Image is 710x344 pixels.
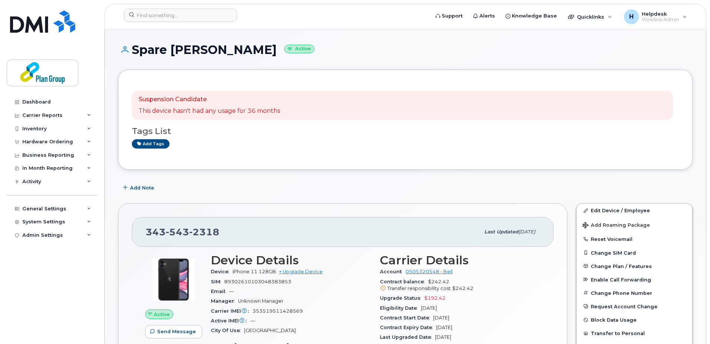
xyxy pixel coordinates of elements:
[211,269,232,274] span: Device
[154,311,170,318] span: Active
[132,139,169,149] a: Add tags
[211,279,224,284] span: SIM
[211,328,244,333] span: City Of Use
[380,305,421,311] span: Eligibility Date
[577,286,692,300] button: Change Phone Number
[211,318,250,324] span: Active IMEI
[577,313,692,327] button: Block Data Usage
[436,325,452,330] span: [DATE]
[244,328,296,333] span: [GEOGRAPHIC_DATA]
[577,259,692,273] button: Change Plan / Features
[151,257,196,302] img: iPhone_11.jpg
[591,263,652,269] span: Change Plan / Features
[229,289,234,294] span: —
[145,325,202,338] button: Send Message
[577,217,692,232] button: Add Roaming Package
[211,298,238,304] span: Manager
[380,269,406,274] span: Account
[146,226,219,238] span: 343
[380,279,540,292] span: $242.42
[380,315,433,321] span: Contract Start Date
[139,107,280,115] p: This device hasn't had any usage for 36 months
[380,295,424,301] span: Upgrade Status
[166,226,189,238] span: 543
[189,226,219,238] span: 2318
[250,318,255,324] span: —
[387,286,451,291] span: Transfer responsibility cost
[253,308,303,314] span: 353519511428569
[380,279,428,284] span: Contract balance
[279,269,323,274] a: + Upgrade Device
[224,279,291,284] span: 89302610103048383853
[406,269,453,274] a: 0505320548 - Bell
[118,43,692,56] h1: Spare [PERSON_NAME]
[139,95,280,104] p: Suspension Candidate
[211,289,229,294] span: Email
[519,229,535,235] span: [DATE]
[380,325,436,330] span: Contract Expiry Date
[577,204,692,217] a: Edit Device / Employee
[380,254,540,267] h3: Carrier Details
[130,184,154,191] span: Add Note
[211,254,371,267] h3: Device Details
[380,334,435,340] span: Last Upgraded Date
[484,229,519,235] span: Last updated
[583,222,650,229] span: Add Roaming Package
[211,308,253,314] span: Carrier IMEI
[433,315,449,321] span: [DATE]
[577,327,692,340] button: Transfer to Personal
[157,328,196,335] span: Send Message
[577,232,692,246] button: Reset Voicemail
[577,246,692,259] button: Change SIM Card
[232,269,276,274] span: iPhone 11 128GB
[452,286,473,291] span: $242.42
[118,181,161,194] button: Add Note
[591,277,651,282] span: Enable Call Forwarding
[284,45,314,53] small: Active
[435,334,451,340] span: [DATE]
[424,295,446,301] span: $192.42
[577,273,692,286] button: Enable Call Forwarding
[577,300,692,313] button: Request Account Change
[132,127,679,136] h3: Tags List
[238,298,283,304] span: Unknown Manager
[421,305,437,311] span: [DATE]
